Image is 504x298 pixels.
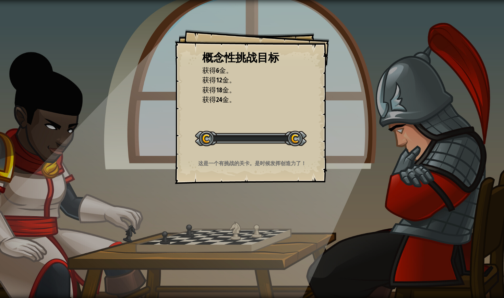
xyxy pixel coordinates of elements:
[202,95,236,104] span: 获得24金。
[194,75,300,85] li: 获得12金。
[194,66,300,76] li: 获得6金。
[183,160,321,167] p: 这是一个有挑战的关卡。是时候发挥创造力了！
[202,75,236,84] span: 获得12金。
[194,85,300,95] li: 获得18金。
[202,50,302,66] div: 概念性挑战目标
[194,95,300,105] li: 获得24金。
[202,85,236,94] span: 获得18金。
[202,66,233,75] span: 获得6金。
